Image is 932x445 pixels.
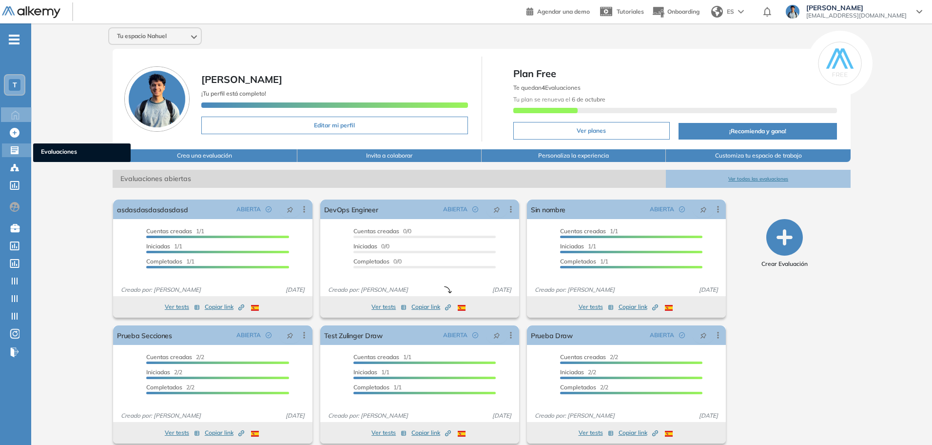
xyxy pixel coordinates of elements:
[531,285,619,294] span: Creado por: [PERSON_NAME]
[619,303,658,311] span: Copiar link
[458,431,466,437] img: ESP
[297,149,482,162] button: Invita a colaborar
[205,303,244,311] span: Copiar link
[251,305,259,311] img: ESP
[560,243,584,250] span: Iniciadas
[619,428,658,437] span: Copiar link
[560,353,618,361] span: 2/2
[570,96,605,103] b: 6 de octubre
[146,368,170,376] span: Iniciadas
[353,258,389,265] span: Completados
[700,205,707,213] span: pushpin
[146,243,182,250] span: 1/1
[9,39,19,40] i: -
[236,205,261,214] span: ABIERTA
[117,200,188,219] a: asdasdasdasdasdasd
[411,301,451,313] button: Copiar link
[411,427,451,439] button: Copiar link
[666,149,850,162] button: Customiza tu espacio de trabajo
[883,398,932,445] iframe: Chat Widget
[279,327,301,343] button: pushpin
[738,10,744,14] img: arrow
[282,411,309,420] span: [DATE]
[146,258,194,265] span: 1/1
[353,368,389,376] span: 1/1
[679,123,837,140] button: ¡Recomienda y gana!
[579,301,614,313] button: Ver tests
[537,8,590,15] span: Agendar una demo
[117,325,172,345] a: Prueba Secciones
[353,353,399,361] span: Cuentas creadas
[165,427,200,439] button: Ver tests
[353,243,377,250] span: Iniciadas
[560,227,606,235] span: Cuentas creadas
[560,258,608,265] span: 1/1
[201,73,282,85] span: [PERSON_NAME]
[117,285,205,294] span: Creado por: [PERSON_NAME]
[665,431,673,437] img: ESP
[652,1,699,22] button: Onboarding
[806,12,907,20] span: [EMAIL_ADDRESS][DOMAIN_NAME]
[353,384,389,391] span: Completados
[761,260,808,268] span: Crear Evaluación
[113,149,297,162] button: Crea una evaluación
[353,258,402,265] span: 0/0
[493,205,500,213] span: pushpin
[411,428,451,437] span: Copiar link
[236,331,261,340] span: ABIERTA
[560,368,596,376] span: 2/2
[579,427,614,439] button: Ver tests
[761,219,808,268] button: Crear Evaluación
[531,411,619,420] span: Creado por: [PERSON_NAME]
[282,285,309,294] span: [DATE]
[531,325,573,345] a: Prueba Draw
[443,331,467,340] span: ABIERTA
[700,331,707,339] span: pushpin
[146,384,194,391] span: 2/2
[201,90,266,97] span: ¡Tu perfil está completo!
[2,6,60,19] img: Logo
[353,227,399,235] span: Cuentas creadas
[146,368,182,376] span: 2/2
[287,205,293,213] span: pushpin
[146,384,182,391] span: Completados
[493,331,500,339] span: pushpin
[324,411,412,420] span: Creado por: [PERSON_NAME]
[486,202,507,217] button: pushpin
[205,301,244,313] button: Copiar link
[488,411,515,420] span: [DATE]
[695,285,722,294] span: [DATE]
[205,428,244,437] span: Copiar link
[560,243,596,250] span: 1/1
[353,227,411,235] span: 0/0
[124,66,190,132] img: Foto de perfil
[146,227,204,235] span: 1/1
[146,243,170,250] span: Iniciadas
[486,327,507,343] button: pushpin
[542,84,545,91] b: 4
[619,301,658,313] button: Copiar link
[560,227,618,235] span: 1/1
[650,205,674,214] span: ABIERTA
[513,66,837,81] span: Plan Free
[13,81,17,89] span: T
[531,200,565,219] a: Sin nombre
[146,353,204,361] span: 2/2
[324,200,378,219] a: DevOps Engineer
[117,32,167,40] span: Tu espacio Nahuel
[146,353,192,361] span: Cuentas creadas
[560,368,584,376] span: Iniciadas
[666,170,850,188] button: Ver todas las evaluaciones
[560,384,596,391] span: Completados
[165,301,200,313] button: Ver tests
[458,305,466,311] img: ESP
[727,7,734,16] span: ES
[279,202,301,217] button: pushpin
[117,411,205,420] span: Creado por: [PERSON_NAME]
[41,147,123,158] span: Evaluaciones
[146,227,192,235] span: Cuentas creadas
[324,285,412,294] span: Creado por: [PERSON_NAME]
[667,8,699,15] span: Onboarding
[560,258,596,265] span: Completados
[324,325,383,345] a: Test Zulinger Draw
